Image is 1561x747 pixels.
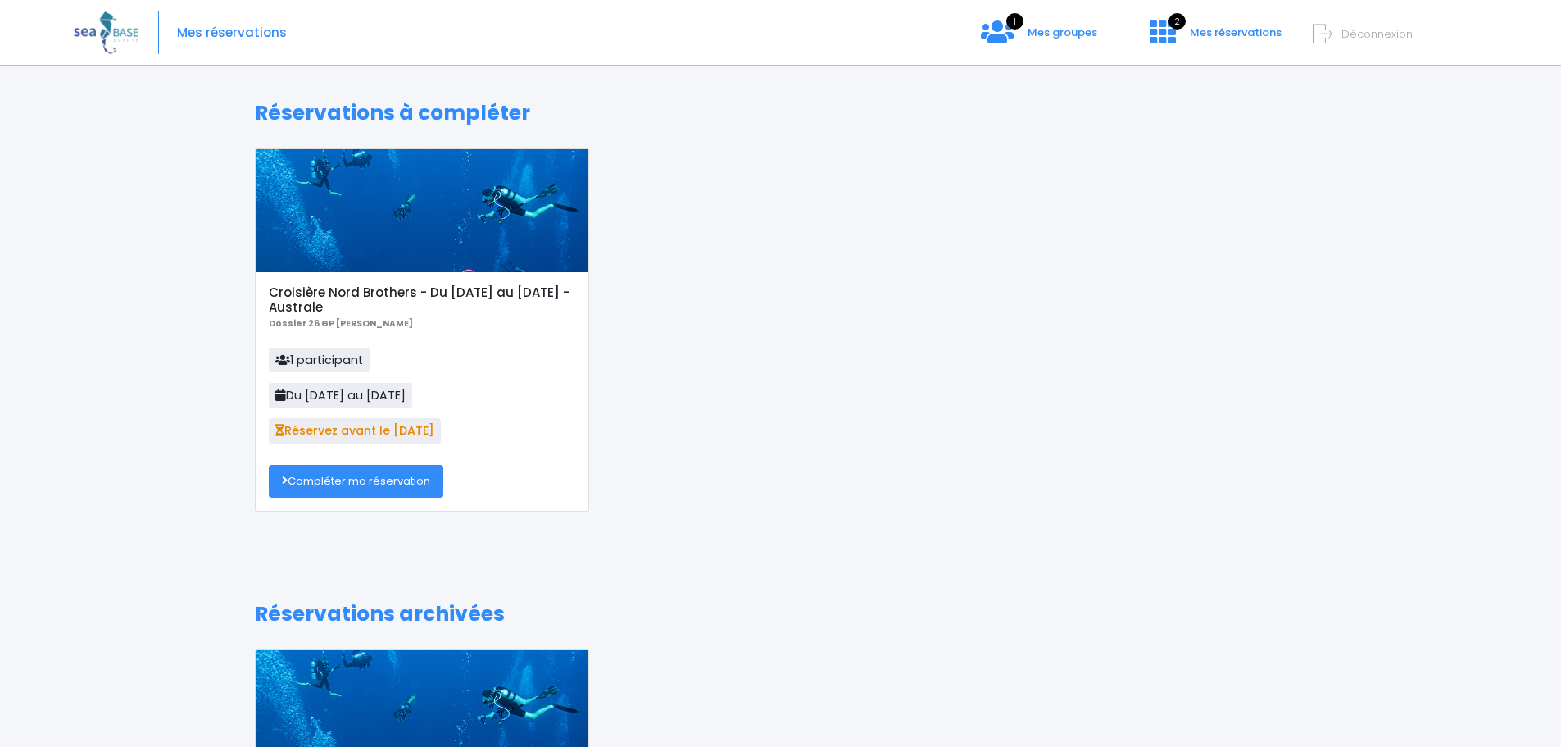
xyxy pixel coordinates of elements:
span: Mes groupes [1028,25,1097,40]
span: Du [DATE] au [DATE] [269,383,412,408]
span: 1 [1006,13,1023,30]
b: Dossier 26 GP [PERSON_NAME] [269,317,413,330]
h1: Réservations à compléter [255,101,1306,125]
a: Compléter ma réservation [269,465,443,498]
a: 1 Mes groupes [968,30,1110,46]
span: Mes réservations [1190,25,1282,40]
span: 1 participant [269,348,370,372]
h1: Réservations archivées [255,602,1306,626]
span: Déconnexion [1341,26,1413,42]
h5: Croisière Nord Brothers - Du [DATE] au [DATE] - Australe [269,285,574,315]
span: Réservez avant le [DATE] [269,418,441,443]
span: 2 [1168,13,1186,30]
a: 2 Mes réservations [1137,30,1291,46]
